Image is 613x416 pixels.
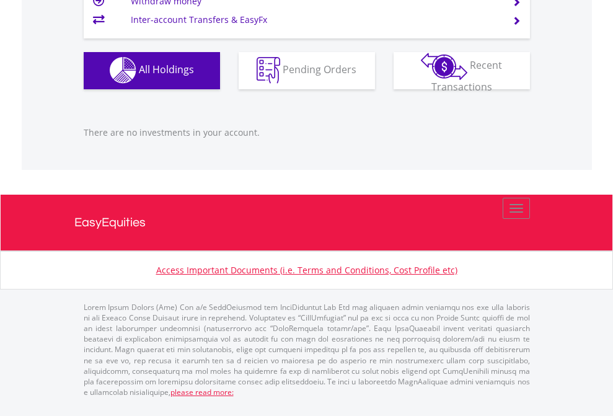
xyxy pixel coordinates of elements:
button: Pending Orders [239,52,375,89]
button: All Holdings [84,52,220,89]
img: pending_instructions-wht.png [257,57,280,84]
p: Lorem Ipsum Dolors (Ame) Con a/e SeddOeiusmod tem InciDiduntut Lab Etd mag aliquaen admin veniamq... [84,302,530,397]
img: transactions-zar-wht.png [421,53,467,80]
span: Recent Transactions [431,58,503,94]
td: Inter-account Transfers & EasyFx [131,11,497,29]
a: Access Important Documents (i.e. Terms and Conditions, Cost Profile etc) [156,264,457,276]
span: Pending Orders [283,63,356,76]
button: Recent Transactions [394,52,530,89]
span: All Holdings [139,63,194,76]
a: please read more: [170,387,234,397]
p: There are no investments in your account. [84,126,530,139]
img: holdings-wht.png [110,57,136,84]
a: EasyEquities [74,195,539,250]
